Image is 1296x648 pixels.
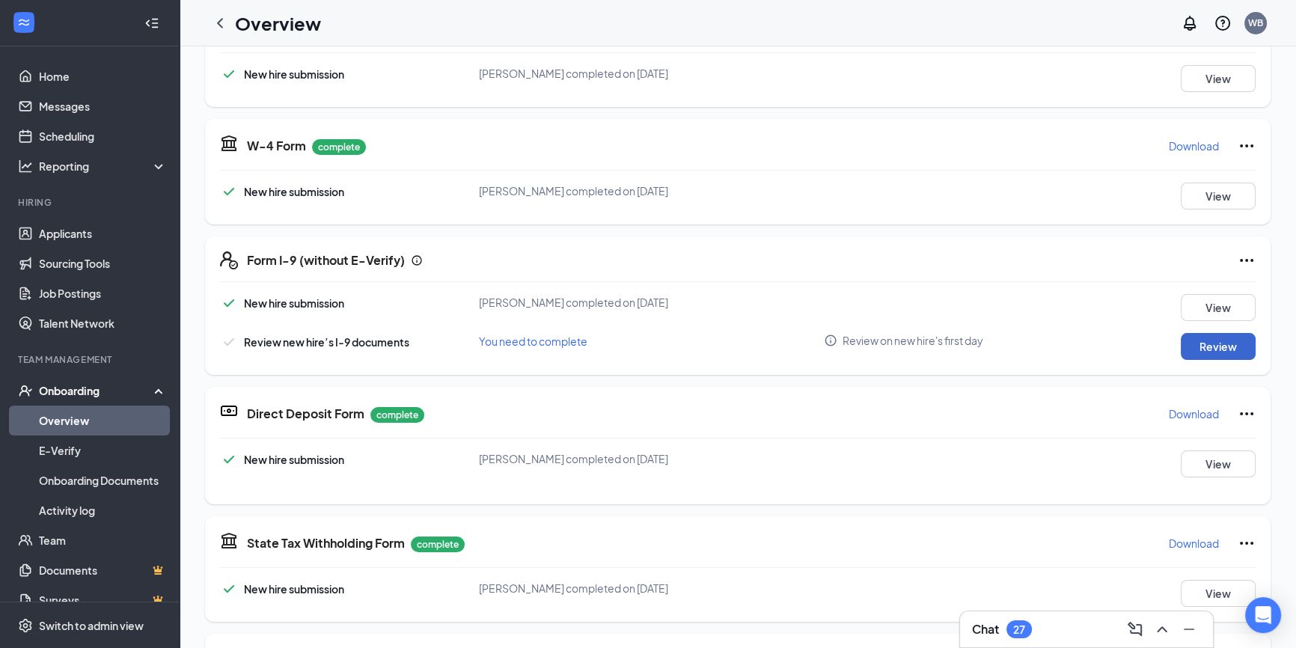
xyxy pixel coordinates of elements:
[18,618,33,633] svg: Settings
[1181,183,1256,210] button: View
[1238,534,1256,552] svg: Ellipses
[39,308,167,338] a: Talent Network
[39,159,168,174] div: Reporting
[1150,617,1174,641] button: ChevronUp
[244,67,344,81] span: New hire submission
[1245,597,1281,633] div: Open Intercom Messenger
[220,183,238,201] svg: Checkmark
[1168,402,1220,426] button: Download
[1181,294,1256,321] button: View
[220,402,238,420] svg: DirectDepositIcon
[247,535,405,551] h5: State Tax Withholding Form
[1238,251,1256,269] svg: Ellipses
[39,383,154,398] div: Onboarding
[18,196,164,209] div: Hiring
[843,333,983,348] span: Review on new hire's first day
[1177,617,1201,641] button: Minimize
[370,407,424,423] p: complete
[1169,406,1219,421] p: Download
[244,335,409,349] span: Review new hire’s I-9 documents
[18,353,164,366] div: Team Management
[244,582,344,596] span: New hire submission
[479,452,668,465] span: [PERSON_NAME] completed on [DATE]
[220,450,238,468] svg: Checkmark
[39,495,167,525] a: Activity log
[18,383,33,398] svg: UserCheck
[1168,134,1220,158] button: Download
[39,121,167,151] a: Scheduling
[1013,623,1025,636] div: 27
[220,333,238,351] svg: Checkmark
[247,252,405,269] h5: Form I-9 (without E-Verify)
[1181,333,1256,360] button: Review
[220,580,238,598] svg: Checkmark
[479,184,668,198] span: [PERSON_NAME] completed on [DATE]
[479,67,668,80] span: [PERSON_NAME] completed on [DATE]
[1153,620,1171,638] svg: ChevronUp
[244,453,344,466] span: New hire submission
[479,334,587,348] span: You need to complete
[1180,620,1198,638] svg: Minimize
[824,334,837,347] svg: Info
[39,555,167,585] a: DocumentsCrown
[235,10,321,36] h1: Overview
[244,185,344,198] span: New hire submission
[1123,617,1147,641] button: ComposeMessage
[39,406,167,435] a: Overview
[39,91,167,121] a: Messages
[220,294,238,312] svg: Checkmark
[1248,16,1263,29] div: WB
[1181,14,1199,32] svg: Notifications
[16,15,31,30] svg: WorkstreamLogo
[39,585,167,615] a: SurveysCrown
[39,465,167,495] a: Onboarding Documents
[39,248,167,278] a: Sourcing Tools
[1169,536,1219,551] p: Download
[247,138,306,154] h5: W-4 Form
[39,218,167,248] a: Applicants
[211,14,229,32] svg: ChevronLeft
[1214,14,1232,32] svg: QuestionInfo
[1238,405,1256,423] svg: Ellipses
[220,531,238,549] svg: TaxGovernmentIcon
[220,134,238,152] svg: TaxGovernmentIcon
[1126,620,1144,638] svg: ComposeMessage
[220,65,238,83] svg: Checkmark
[411,537,465,552] p: complete
[18,159,33,174] svg: Analysis
[39,618,144,633] div: Switch to admin view
[1181,65,1256,92] button: View
[39,435,167,465] a: E-Verify
[1181,450,1256,477] button: View
[220,251,238,269] svg: FormI9EVerifyIcon
[39,525,167,555] a: Team
[411,254,423,266] svg: Info
[1238,137,1256,155] svg: Ellipses
[1168,531,1220,555] button: Download
[244,296,344,310] span: New hire submission
[247,406,364,422] h5: Direct Deposit Form
[39,278,167,308] a: Job Postings
[39,61,167,91] a: Home
[1169,138,1219,153] p: Download
[144,16,159,31] svg: Collapse
[479,581,668,595] span: [PERSON_NAME] completed on [DATE]
[972,621,999,638] h3: Chat
[479,296,668,309] span: [PERSON_NAME] completed on [DATE]
[1181,580,1256,607] button: View
[312,139,366,155] p: complete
